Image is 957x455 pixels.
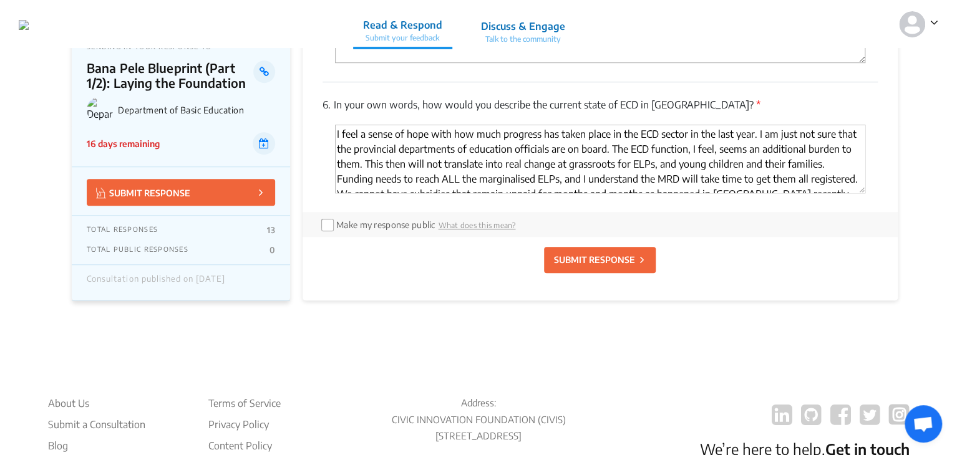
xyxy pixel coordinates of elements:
label: Make my response public [336,219,435,230]
p: Bana Pele Blueprint (Part 1/2): Laying the Foundation [87,60,253,90]
p: Submit your feedback [363,32,442,44]
li: Content Policy [208,438,280,453]
p: 13 [267,225,275,235]
p: [STREET_ADDRESS] [362,429,595,443]
li: About Us [48,396,145,411]
p: 16 days remaining [87,137,160,150]
a: Blog [48,438,145,453]
p: SUBMIT RESPONSE [553,253,634,266]
p: SUBMIT RESPONSE [96,185,190,199]
li: Terms of Service [208,396,280,411]
p: In your own words, how would you describe the current state of ECD in [GEOGRAPHIC_DATA]? [323,97,878,112]
textarea: 'Type your answer here.' | translate [335,125,865,193]
li: Submit a Consultation [48,417,145,432]
span: 6. [323,98,331,111]
img: Department of Basic Education logo [87,97,113,123]
img: person-default.svg [899,11,925,37]
img: Vector.jpg [96,188,106,198]
p: TOTAL PUBLIC RESPONSES [87,245,188,255]
p: 0 [270,245,275,255]
p: Discuss & Engage [481,19,565,34]
button: SUBMIT RESPONSE [87,179,275,206]
span: What does this mean? [439,221,516,230]
p: Read & Respond [363,17,442,32]
div: Open chat [905,405,942,443]
p: CIVIC INNOVATION FOUNDATION (CIVIS) [362,413,595,427]
p: Talk to the community [481,34,565,45]
li: Privacy Policy [208,417,280,432]
p: Address: [362,396,595,410]
button: SUBMIT RESPONSE [544,247,656,273]
p: Department of Basic Education [118,105,275,115]
img: r3bhv9o7vttlwasn7lg2llmba4yf [19,20,29,30]
p: TOTAL RESPONSES [87,225,158,235]
div: Consultation published on [DATE] [87,274,225,290]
